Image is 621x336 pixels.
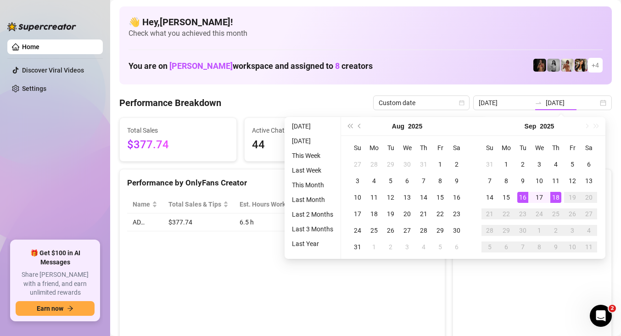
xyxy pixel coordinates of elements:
[67,305,73,312] span: arrow-right
[252,136,354,154] span: 44
[533,59,546,72] img: D
[546,98,598,108] input: End date
[127,177,437,189] div: Performance by OnlyFans Creator
[377,125,479,135] span: Messages Sent
[127,125,229,135] span: Total Sales
[22,43,39,50] a: Home
[22,67,84,74] a: Discover Viral Videos
[234,213,306,231] td: 6.5 h
[16,301,95,316] button: Earn nowarrow-right
[460,177,604,189] div: Sales by OnlyFans Creator
[129,61,373,71] h1: You are on workspace and assigned to creators
[119,96,221,109] h4: Performance Breakdown
[365,199,425,209] span: Chat Conversion
[37,305,63,312] span: Earn now
[16,249,95,267] span: 🎁 Get $100 in AI Messages
[590,305,612,327] iframe: Intercom live chat
[459,100,464,106] span: calendar
[163,213,234,231] td: $377.74
[133,199,150,209] span: Name
[575,59,587,72] img: AD
[561,59,574,72] img: Green
[16,270,95,297] span: Share [PERSON_NAME] with a friend, and earn unlimited rewards
[535,99,542,106] span: swap-right
[22,85,46,92] a: Settings
[311,199,347,209] span: Sales / Hour
[240,199,293,209] div: Est. Hours Worked
[306,213,360,231] td: $58.11
[127,196,163,213] th: Name
[592,60,599,70] span: + 4
[335,61,340,71] span: 8
[609,305,616,312] span: 2
[360,196,437,213] th: Chat Conversion
[129,16,603,28] h4: 👋 Hey, [PERSON_NAME] !
[163,196,234,213] th: Total Sales & Tips
[7,22,76,31] img: logo-BBDzfeDw.svg
[547,59,560,72] img: A
[129,28,603,39] span: Check what you achieved this month
[252,125,354,135] span: Active Chats
[377,136,479,154] span: 408
[168,199,221,209] span: Total Sales & Tips
[306,196,360,213] th: Sales / Hour
[479,98,531,108] input: Start date
[127,213,163,231] td: AD…
[365,217,380,227] span: 18 %
[379,96,464,110] span: Custom date
[169,61,233,71] span: [PERSON_NAME]
[535,99,542,106] span: to
[127,136,229,154] span: $377.74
